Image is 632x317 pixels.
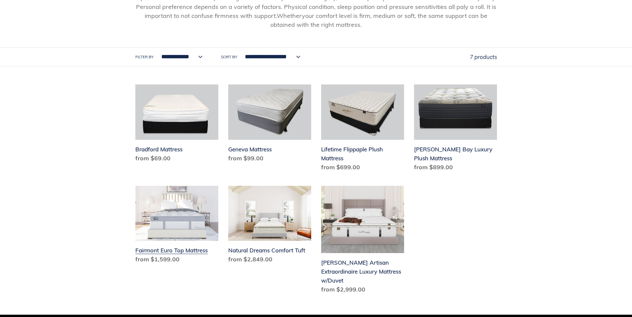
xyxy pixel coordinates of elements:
span: Whether [277,12,302,20]
a: Fairmont Euro Top Mattress [135,186,218,267]
a: Bradford Mattress [135,84,218,165]
a: Lifetime Flippaple Plush Mattress [321,84,404,174]
a: Hemingway Artisan Extraordinaire Luxury Mattress w/Duvet [321,186,404,296]
a: Geneva Mattress [228,84,311,165]
span: 7 products [470,53,497,60]
label: Filter by [135,54,154,60]
a: Natural Dreams Comfort Tuft [228,186,311,267]
label: Sort by [221,54,237,60]
a: Chadwick Bay Luxury Plush Mattress [414,84,497,174]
